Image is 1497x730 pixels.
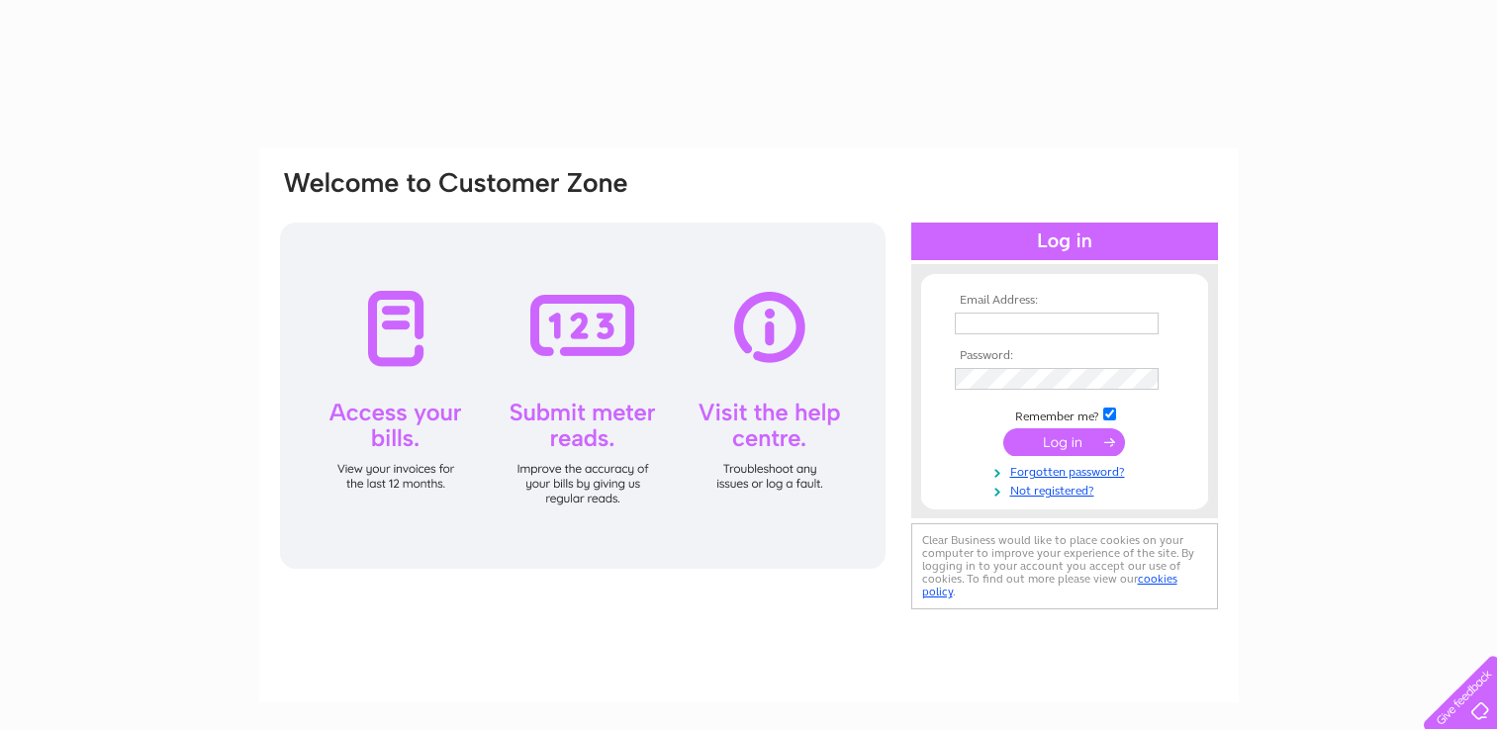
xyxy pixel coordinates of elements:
a: Forgotten password? [955,461,1179,480]
td: Remember me? [950,405,1179,424]
div: Clear Business would like to place cookies on your computer to improve your experience of the sit... [911,523,1218,609]
th: Password: [950,349,1179,363]
a: cookies policy [922,572,1177,598]
input: Submit [1003,428,1125,456]
th: Email Address: [950,294,1179,308]
a: Not registered? [955,480,1179,499]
